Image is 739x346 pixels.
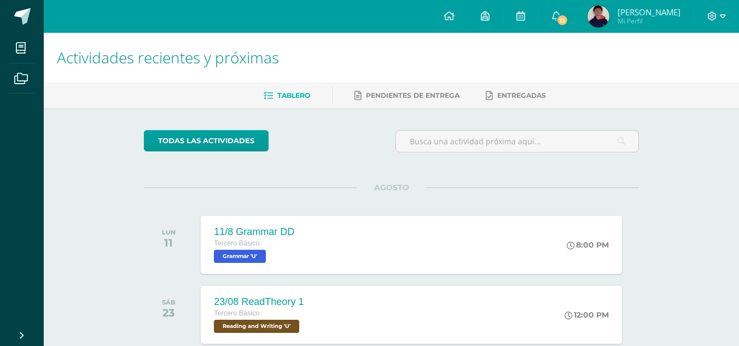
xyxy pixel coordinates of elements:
span: [PERSON_NAME] [618,7,680,17]
span: 13 [556,14,568,26]
span: Actividades recientes y próximas [57,47,279,68]
div: 8:00 PM [567,240,609,250]
a: Pendientes de entrega [354,87,459,104]
span: Reading and Writing 'U' [214,320,299,333]
div: 23/08 ReadTheory 1 [214,296,304,308]
div: SÁB [162,298,176,306]
span: Tercero Básico [214,309,259,317]
img: 7383fbd875ed3a81cc002658620bcc65.png [587,5,609,27]
div: LUN [162,228,176,236]
a: todas las Actividades [144,130,269,151]
span: Entregadas [497,91,546,99]
input: Busca una actividad próxima aquí... [396,131,638,152]
span: Tablero [277,91,310,99]
span: Pendientes de entrega [366,91,459,99]
span: Tercero Básico [214,239,259,247]
div: 23 [162,306,176,319]
div: 11 [162,236,176,249]
div: 11/8 Grammar DD [214,226,294,238]
span: Grammar 'U' [214,250,266,263]
span: AGOSTO [357,183,427,192]
a: Tablero [264,87,310,104]
span: Mi Perfil [618,16,680,26]
div: 12:00 PM [565,310,609,320]
a: Entregadas [486,87,546,104]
